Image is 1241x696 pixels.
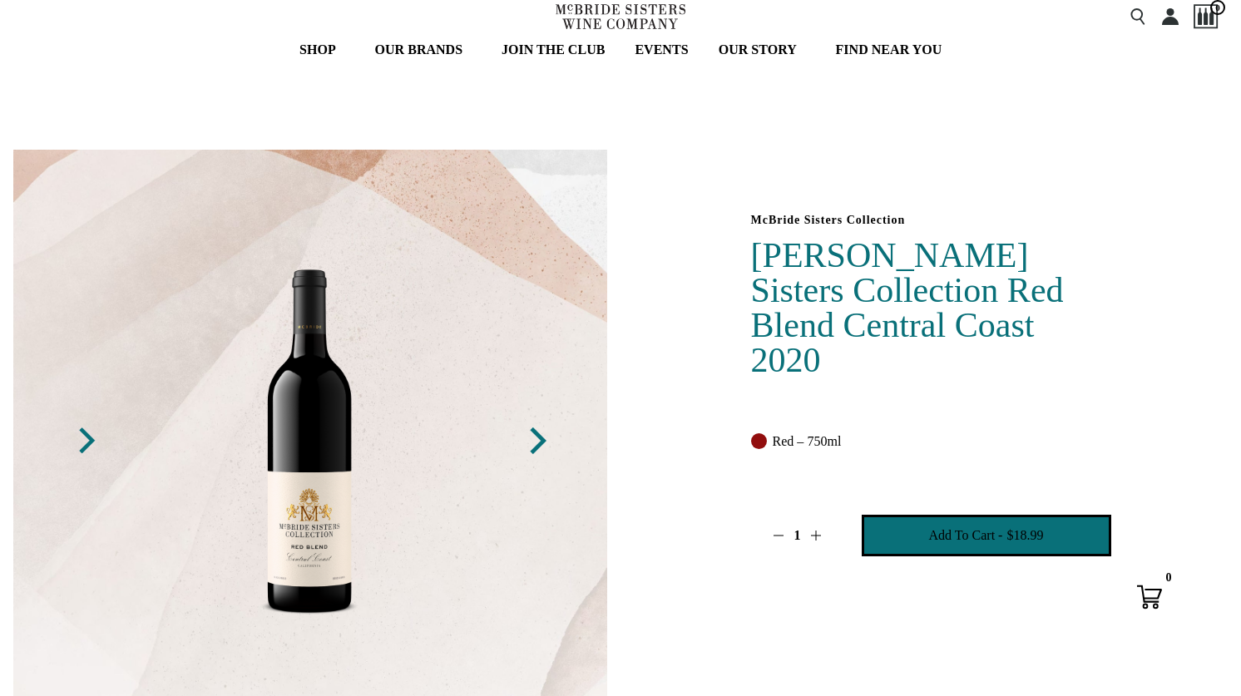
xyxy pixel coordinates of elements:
a: JOIN THE CLUB [491,33,616,67]
span: OUR BRANDS [374,40,462,60]
button: Mobile Menu Trigger [22,8,82,25]
h1: [PERSON_NAME] Sisters Collection Red Blend Central Coast 2020 [751,238,1111,378]
span: EVENTS [635,40,688,60]
div: 0 [1158,568,1179,589]
p: Red – 750ml [751,433,842,449]
button: Previous [63,419,106,462]
span: SHOP [299,40,336,60]
a: FIND NEAR YOU [825,33,953,67]
a: OUR STORY [708,33,817,67]
h6: McBride Sisters Collection [751,214,1111,228]
a: SHOP [289,33,356,67]
button: Add To Cart - $18.99 [862,515,1111,556]
a: EVENTS [624,33,699,67]
span: $18.99 [1006,526,1043,545]
span: 1 [794,528,800,542]
span: OUR STORY [719,40,797,60]
span: JOIN THE CLUB [502,40,605,60]
button: Next [514,419,557,462]
span: FIND NEAR YOU [836,40,942,60]
span: Add To Cart - [928,526,1002,545]
a: OUR BRANDS [363,33,482,67]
